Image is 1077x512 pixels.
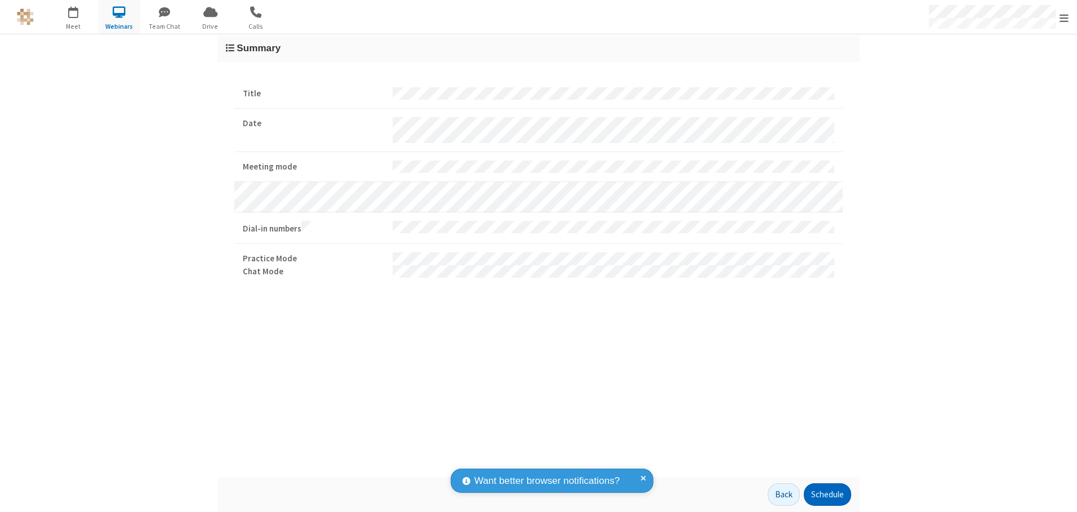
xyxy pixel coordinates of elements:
span: Drive [189,21,232,32]
span: Team Chat [144,21,186,32]
span: Webinars [98,21,140,32]
button: Back [768,483,800,506]
strong: Practice Mode [243,252,384,265]
span: Want better browser notifications? [474,474,620,488]
strong: Meeting mode [243,161,384,173]
img: QA Selenium DO NOT DELETE OR CHANGE [17,8,34,25]
span: Summary [237,42,281,54]
button: Schedule [804,483,851,506]
strong: Date [243,117,384,130]
strong: Dial-in numbers [243,221,384,235]
strong: Title [243,87,384,100]
strong: Chat Mode [243,265,384,278]
span: Calls [235,21,277,32]
span: Meet [52,21,95,32]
